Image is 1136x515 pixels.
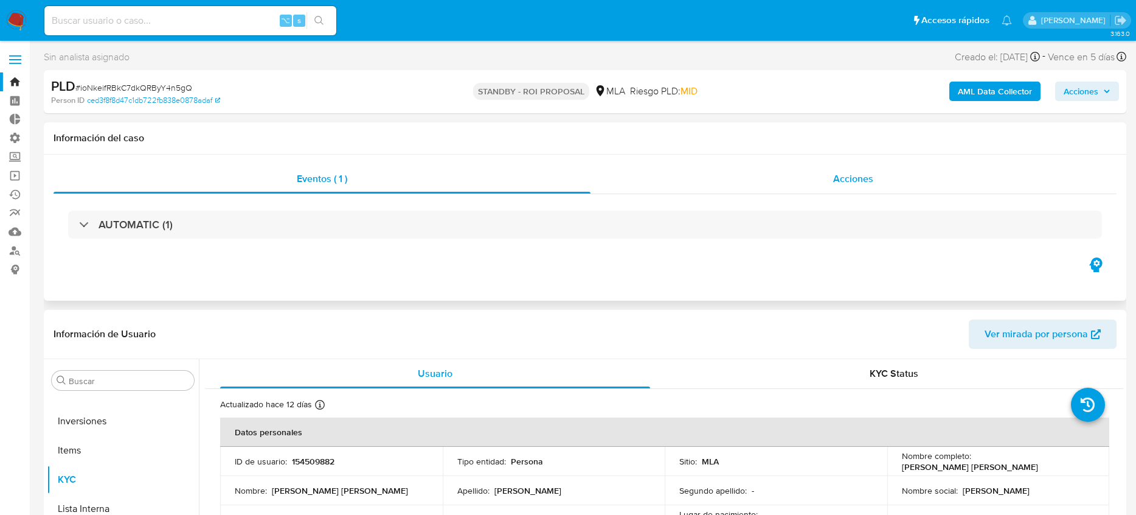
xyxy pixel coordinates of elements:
[1048,51,1115,64] span: Vence en 5 días
[272,485,408,496] p: [PERSON_NAME] [PERSON_NAME]
[473,83,589,100] p: STANDBY - ROI PROPOSAL
[44,13,336,29] input: Buscar usuario o caso...
[752,485,754,496] p: -
[220,418,1109,447] th: Datos personales
[307,12,331,29] button: search-icon
[963,485,1030,496] p: [PERSON_NAME]
[54,328,156,340] h1: Información de Usuario
[902,485,958,496] p: Nombre social :
[969,320,1117,349] button: Ver mirada por persona
[511,456,543,467] p: Persona
[68,211,1102,239] div: AUTOMATIC (1)
[921,14,989,27] span: Accesos rápidos
[494,485,561,496] p: [PERSON_NAME]
[297,15,301,26] span: s
[47,465,199,494] button: KYC
[220,399,312,410] p: Actualizado hace 12 días
[69,376,189,387] input: Buscar
[87,95,220,106] a: ced3f8f8d47c1db722fb838e0878adaf
[281,15,290,26] span: ⌥
[51,76,75,96] b: PLD
[1042,49,1045,65] span: -
[630,85,698,98] span: Riesgo PLD:
[594,85,625,98] div: MLA
[955,49,1040,65] div: Creado el: [DATE]
[1055,82,1119,101] button: Acciones
[985,320,1088,349] span: Ver mirada por persona
[1114,14,1127,27] a: Salir
[457,485,490,496] p: Apellido :
[1041,15,1110,26] p: giuliana.competiello@mercadolibre.com
[297,172,347,186] span: Eventos ( 1 )
[44,51,130,64] span: Sin analista asignado
[292,456,334,467] p: 154509882
[679,485,747,496] p: Segundo apellido :
[47,407,199,436] button: Inversiones
[235,456,287,467] p: ID de usuario :
[833,172,873,186] span: Acciones
[47,436,199,465] button: Items
[902,461,1038,472] p: [PERSON_NAME] [PERSON_NAME]
[679,456,697,467] p: Sitio :
[681,84,698,98] span: MID
[949,82,1041,101] button: AML Data Collector
[235,485,267,496] p: Nombre :
[54,132,1117,144] h1: Información del caso
[75,82,192,94] span: # ioNkeifRBkC7dkQRByY4n5gQ
[457,456,506,467] p: Tipo entidad :
[99,218,173,231] h3: AUTOMATIC (1)
[418,366,452,380] span: Usuario
[51,95,85,106] b: Person ID
[902,450,971,461] p: Nombre completo :
[1064,82,1098,101] span: Acciones
[958,82,1032,101] b: AML Data Collector
[57,376,66,385] button: Buscar
[870,366,918,380] span: KYC Status
[702,456,719,467] p: MLA
[1002,15,1012,26] a: Notificaciones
